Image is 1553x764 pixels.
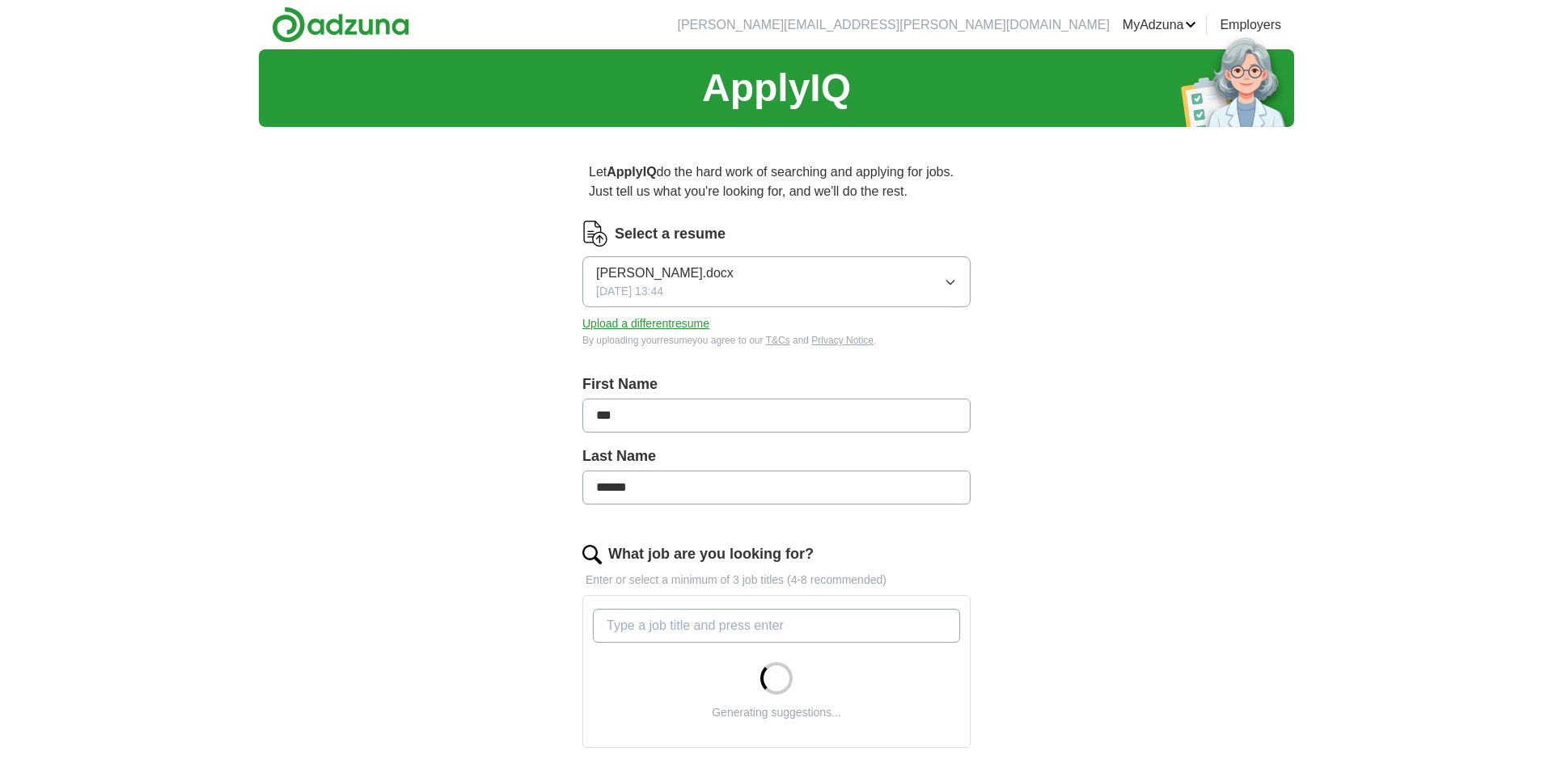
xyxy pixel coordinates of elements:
[596,264,734,283] span: [PERSON_NAME].docx
[582,374,971,395] label: First Name
[607,165,656,179] strong: ApplyIQ
[677,15,1109,35] li: [PERSON_NAME][EMAIL_ADDRESS][PERSON_NAME][DOMAIN_NAME]
[272,6,409,43] img: Adzuna logo
[596,283,663,300] span: [DATE] 13:44
[1220,15,1281,35] a: Employers
[811,335,874,346] a: Privacy Notice
[582,156,971,208] p: Let do the hard work of searching and applying for jobs. Just tell us what you're looking for, an...
[582,315,709,332] button: Upload a differentresume
[582,256,971,307] button: [PERSON_NAME].docx[DATE] 13:44
[582,572,971,589] p: Enter or select a minimum of 3 job titles (4-8 recommended)
[702,59,851,117] h1: ApplyIQ
[608,543,814,565] label: What job are you looking for?
[582,445,971,467] label: Last Name
[582,333,971,348] div: By uploading your resume you agree to our and .
[582,221,608,247] img: CV Icon
[712,704,841,721] div: Generating suggestions...
[766,335,790,346] a: T&Cs
[615,223,726,245] label: Select a resume
[1123,15,1197,35] a: MyAdzuna
[593,609,960,643] input: Type a job title and press enter
[582,545,602,564] img: search.png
